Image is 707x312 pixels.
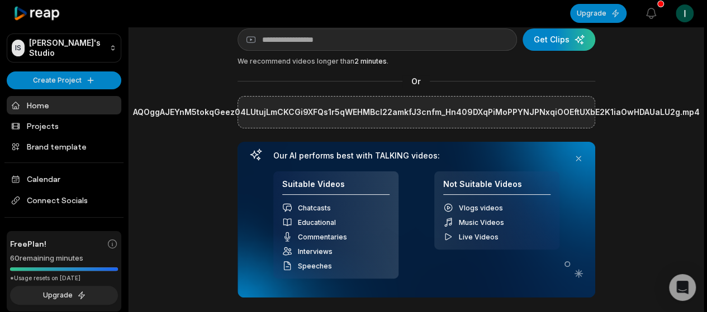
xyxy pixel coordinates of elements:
a: Brand template [7,137,121,156]
div: IS [12,40,25,56]
h4: Not Suitable Videos [443,179,551,195]
h3: Our AI performs best with TALKING videos: [273,151,559,161]
span: Speeches [298,262,332,270]
span: Free Plan! [10,238,46,249]
a: Calendar [7,170,121,188]
button: Create Project [7,71,121,89]
span: Or [402,75,430,87]
span: 2 minutes [354,57,387,65]
span: Music Videos [459,218,504,227]
button: Get Clips [523,28,595,51]
span: Live Videos [459,233,499,241]
a: Projects [7,117,121,135]
p: [PERSON_NAME]'s Studio [29,38,105,58]
span: Connect Socials [7,190,121,210]
button: Upgrade [10,286,118,305]
span: Interviews [298,247,333,256]
span: Chatcasts [298,204,331,212]
a: Home [7,96,121,114]
div: 60 remaining minutes [10,253,118,264]
button: Upgrade [570,4,627,23]
div: Open Intercom Messenger [669,274,696,301]
span: Vlogs videos [459,204,503,212]
div: *Usage resets on [DATE] [10,274,118,282]
div: We recommend videos longer than . [238,56,595,66]
h4: Suitable Videos [282,179,390,195]
span: Commentaries [298,233,347,241]
label: AQOggAJEYnM5tokqGeez04LUtujLmCKCGi9XFQs1r5qWEHMBcI22amkfJ3cnfm_Hn409DXqPiMoPPYNJPNxqiOOEftUXbE2K1... [133,105,700,119]
span: Educational [298,218,336,227]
